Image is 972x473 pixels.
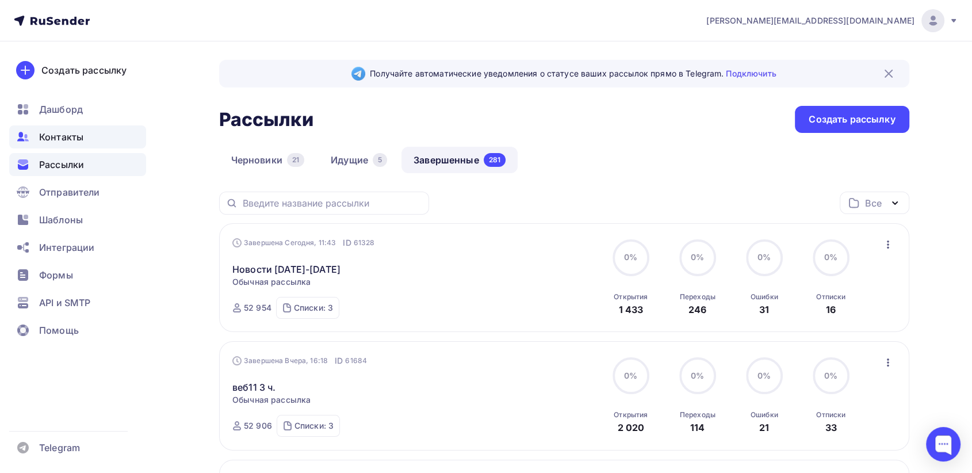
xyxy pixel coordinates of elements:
span: 0% [757,252,771,262]
div: 52 954 [244,302,271,314]
div: 33 [825,421,837,434]
span: Отправители [39,185,100,199]
span: 0% [691,252,704,262]
div: 31 [759,303,769,316]
div: Завершена Сегодня, 11:43 [232,237,374,249]
span: 0% [757,371,771,380]
span: 0% [624,252,637,262]
span: 61328 [354,237,375,249]
div: 16 [826,303,836,316]
span: ID [335,355,343,367]
button: Все [840,192,909,214]
span: ID [343,237,351,249]
div: 21 [287,153,304,167]
div: 52 906 [244,420,272,432]
div: Отписки [816,292,845,302]
div: 21 [759,421,769,434]
h2: Рассылки [219,108,313,131]
span: Помощь [39,323,79,337]
a: Отправители [9,181,146,204]
div: Списки: 3 [294,302,333,314]
input: Введите название рассылки [243,197,422,209]
div: Открытия [614,410,648,419]
a: Черновики21 [219,147,317,173]
a: Завершенные281 [401,147,518,173]
span: 0% [824,252,837,262]
div: Открытия [614,292,648,302]
a: веб11 3 ч. [232,380,275,394]
div: Переходы [680,410,715,419]
div: 1 433 [618,303,643,316]
span: 0% [824,371,837,380]
span: Обычная рассылка [232,276,311,288]
div: Создать рассылку [809,113,895,126]
a: Рассылки [9,153,146,176]
div: Ошибки [751,410,778,419]
span: Интеграции [39,241,94,254]
div: Все [865,196,881,210]
div: Завершена Вчера, 16:18 [232,355,367,367]
span: Рассылки [39,158,84,171]
a: Подключить [726,68,776,78]
div: 5 [373,153,387,167]
span: 61684 [345,355,367,367]
div: Списки: 3 [294,420,334,432]
a: [PERSON_NAME][EMAIL_ADDRESS][DOMAIN_NAME] [706,9,958,32]
div: 246 [688,303,706,316]
span: Telegram [39,441,80,455]
div: Переходы [680,292,715,302]
a: Дашборд [9,98,146,121]
a: Идущие5 [319,147,399,173]
div: 2 020 [617,421,644,434]
span: [PERSON_NAME][EMAIL_ADDRESS][DOMAIN_NAME] [706,15,914,26]
div: 114 [690,421,705,434]
span: Формы [39,268,73,282]
span: 0% [691,371,704,380]
span: 0% [624,371,637,380]
span: Дашборд [39,102,83,116]
a: Шаблоны [9,208,146,231]
a: Контакты [9,125,146,148]
div: Создать рассылку [41,63,127,77]
span: API и SMTP [39,296,90,310]
span: Контакты [39,130,83,144]
a: Новости [DATE]-[DATE] [232,262,340,276]
span: Получайте автоматические уведомления о статусе ваших рассылок прямо в Telegram. [370,68,776,79]
a: Формы [9,264,146,287]
span: Обычная рассылка [232,394,311,406]
span: Шаблоны [39,213,83,227]
img: Telegram [351,67,365,81]
div: 281 [484,153,506,167]
div: Отписки [816,410,845,419]
div: Ошибки [751,292,778,302]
